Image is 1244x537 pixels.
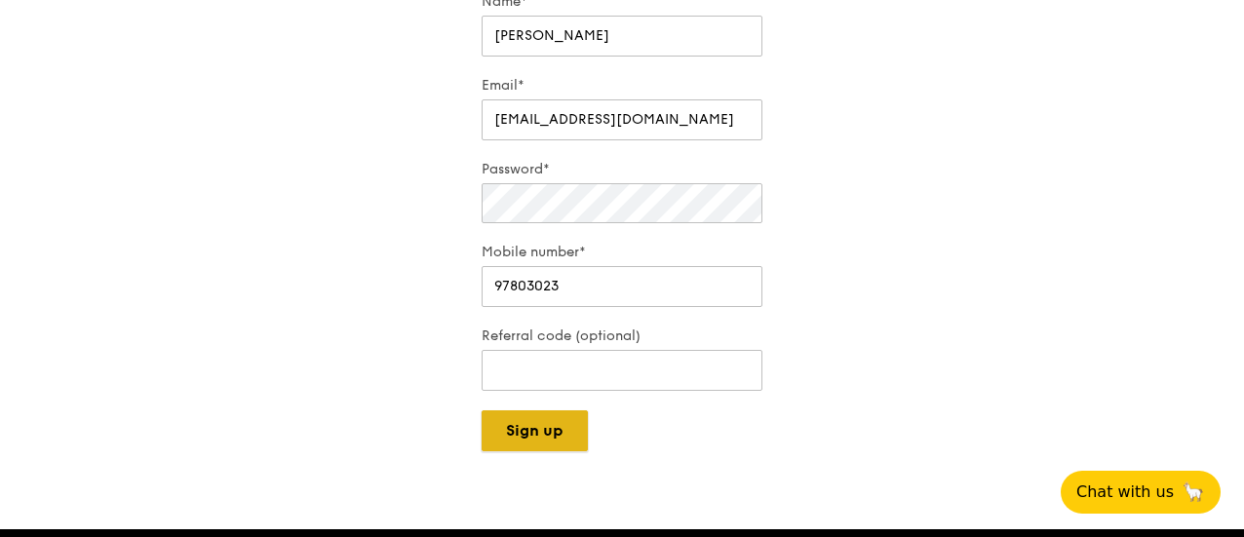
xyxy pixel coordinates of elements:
[1061,471,1221,514] button: Chat with us🦙
[482,76,762,96] label: Email*
[482,243,762,262] label: Mobile number*
[482,410,588,451] button: Sign up
[1076,480,1174,504] span: Chat with us
[482,326,762,346] label: Referral code (optional)
[1182,480,1205,504] span: 🦙
[482,160,762,179] label: Password*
